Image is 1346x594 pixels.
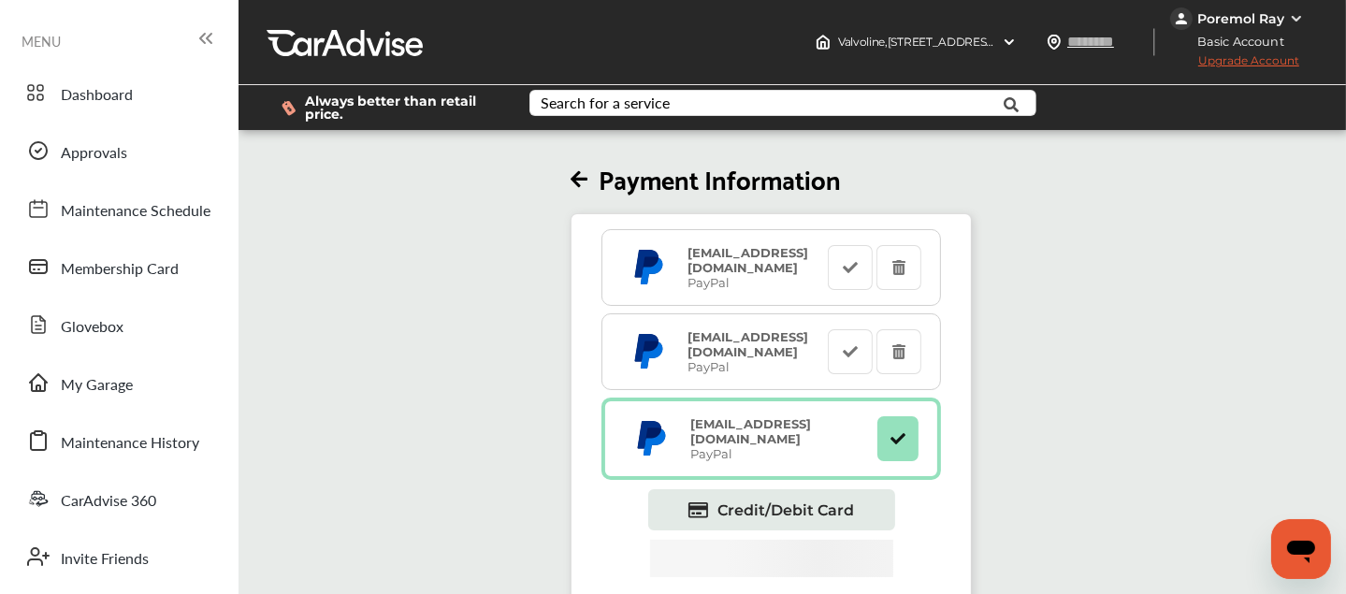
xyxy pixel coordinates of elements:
span: MENU [22,34,61,49]
span: Membership Card [61,257,179,282]
span: Invite Friends [61,547,149,572]
a: CarAdvise 360 [17,474,220,523]
span: Upgrade Account [1170,53,1299,77]
span: CarAdvise 360 [61,489,156,514]
span: Maintenance Schedule [61,199,210,224]
div: PayPal [681,416,831,461]
span: Credit/Debit Card [717,501,854,519]
a: Approvals [17,126,220,175]
strong: [EMAIL_ADDRESS][DOMAIN_NAME] [690,416,811,446]
strong: [EMAIL_ADDRESS][DOMAIN_NAME] [687,329,808,359]
span: Basic Account [1172,32,1298,51]
img: jVpblrzwTbfkPYzPPzSLxeg0AAAAASUVORK5CYII= [1170,7,1193,30]
a: Maintenance History [17,416,220,465]
a: Dashboard [17,68,220,117]
a: Maintenance Schedule [17,184,220,233]
h2: Payment Information [571,162,972,195]
span: Always better than retail price. [305,94,499,121]
span: Valvoline , [STREET_ADDRESS] Copiague , NY 11726 [838,35,1097,49]
a: Glovebox [17,300,220,349]
a: Invite Friends [17,532,220,581]
div: Poremol Ray [1197,10,1284,27]
img: location_vector.a44bc228.svg [1047,35,1062,50]
img: WGsFRI8htEPBVLJbROoPRyZpYNWhNONpIPPETTm6eUC0GeLEiAAAAAElFTkSuQmCC [1289,11,1304,26]
span: My Garage [61,373,133,398]
span: Glovebox [61,315,123,340]
span: Approvals [61,141,127,166]
span: Dashboard [61,83,133,108]
img: header-down-arrow.9dd2ce7d.svg [1002,35,1017,50]
strong: [EMAIL_ADDRESS][DOMAIN_NAME] [687,245,808,275]
span: Maintenance History [61,431,199,456]
div: PayPal [678,245,828,290]
div: Search for a service [541,95,670,110]
div: PayPal [678,329,828,374]
a: My Garage [17,358,220,407]
a: Membership Card [17,242,220,291]
img: header-home-logo.8d720a4f.svg [816,35,831,50]
iframe: Button to launch messaging window [1271,519,1331,579]
a: Credit/Debit Card [648,489,895,530]
img: dollor_label_vector.a70140d1.svg [282,100,296,116]
img: header-divider.bc55588e.svg [1153,28,1155,56]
